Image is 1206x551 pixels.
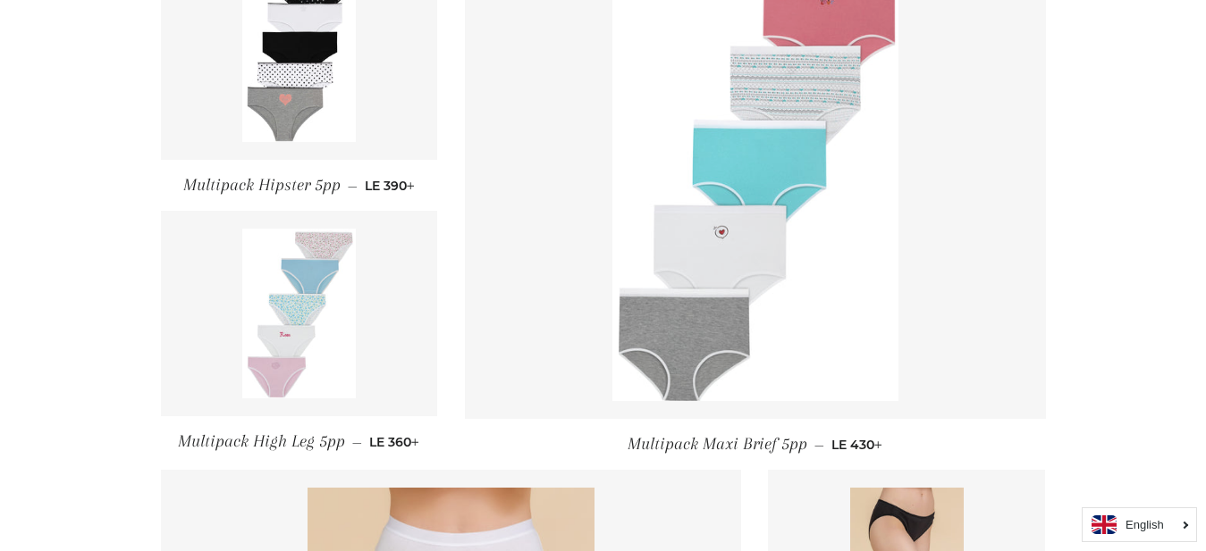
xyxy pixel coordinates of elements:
a: Multipack High Leg 5pp — LE 360 [161,416,438,467]
span: LE 430 [831,437,882,453]
a: English [1092,515,1187,534]
span: LE 360 [369,434,419,450]
span: LE 390 [365,178,415,194]
a: Multipack Hipster 5pp — LE 390 [161,160,438,211]
a: Multipack Maxi Brief 5pp — LE 430 [465,419,1046,470]
span: Multipack Hipster 5pp [183,175,341,195]
span: — [352,434,362,450]
span: — [348,178,358,194]
span: Multipack High Leg 5pp [178,431,345,451]
span: Multipack Maxi Brief 5pp [628,434,807,454]
i: English [1126,519,1164,530]
span: — [814,437,824,453]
